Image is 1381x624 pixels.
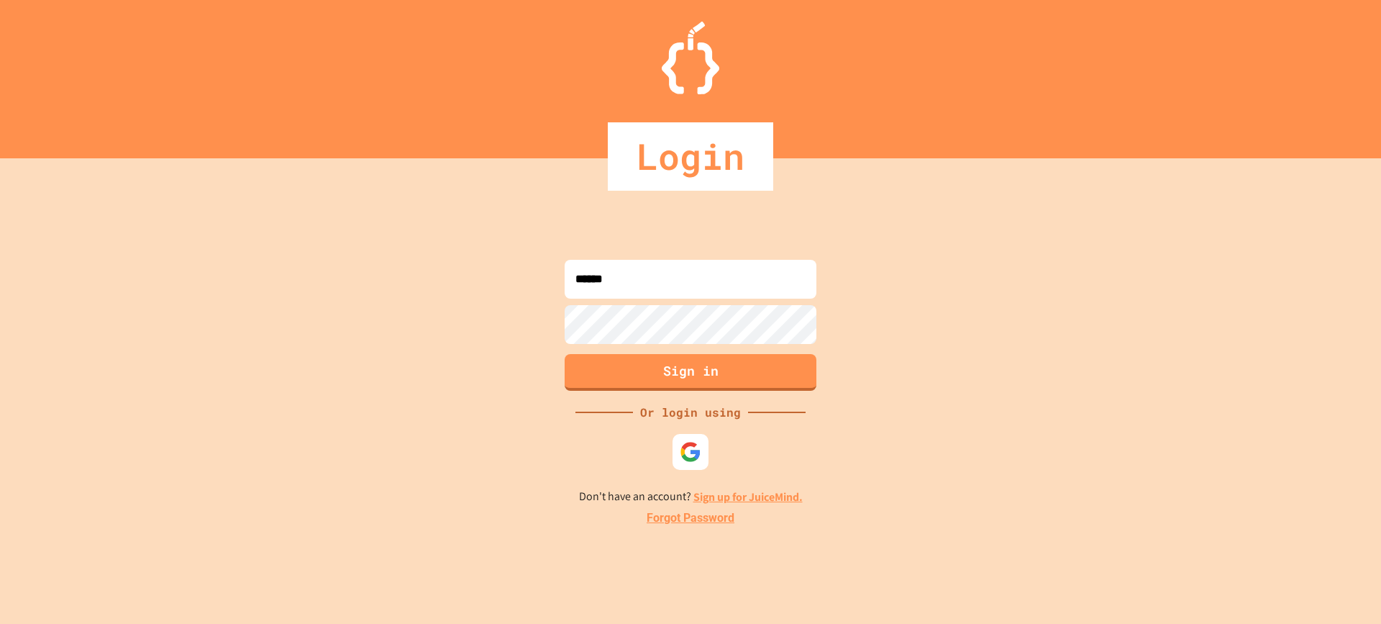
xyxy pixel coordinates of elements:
[647,510,734,527] a: Forgot Password
[680,441,701,463] img: google-icon.svg
[633,404,748,421] div: Or login using
[662,22,719,94] img: Logo.svg
[579,488,803,506] p: Don't have an account?
[693,489,803,505] a: Sign up for JuiceMind.
[565,354,816,391] button: Sign in
[608,122,773,191] div: Login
